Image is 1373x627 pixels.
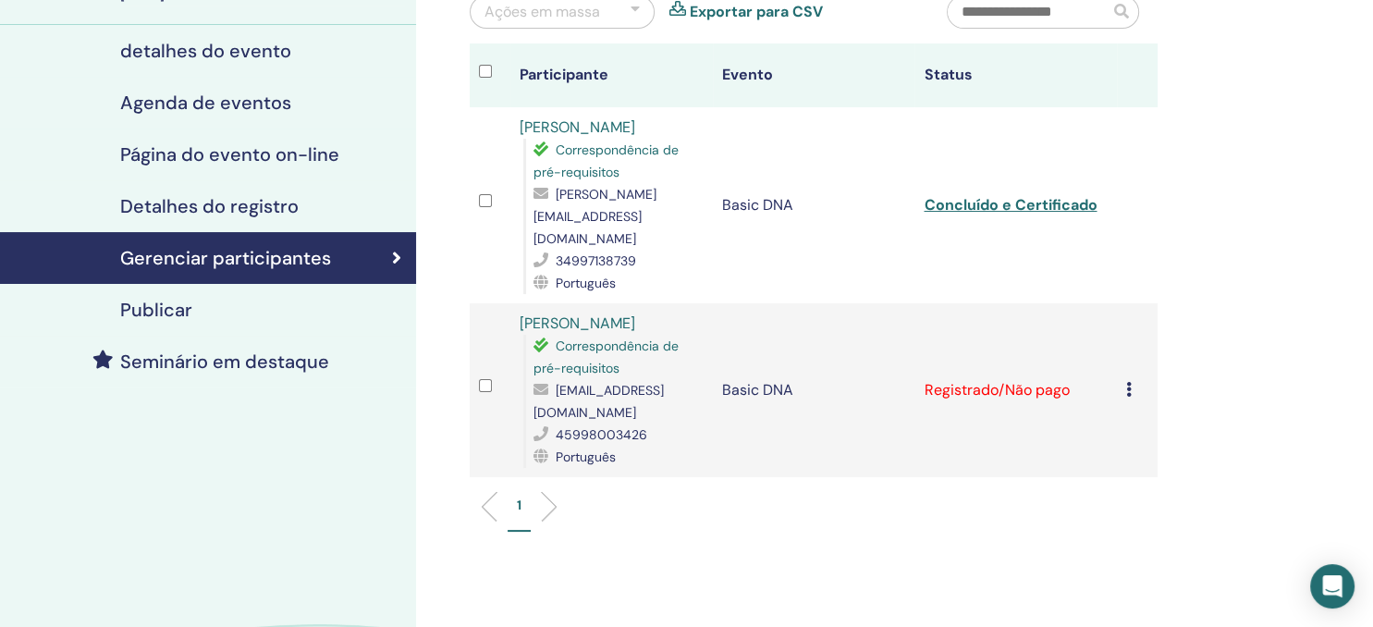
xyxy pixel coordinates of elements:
[120,143,339,166] h4: Página do evento on-line
[120,92,291,114] h4: Agenda de eventos
[690,1,823,23] a: Exportar para CSV
[533,338,679,376] span: Correspondência de pré-requisitos
[510,43,713,107] th: Participante
[556,449,616,465] span: Português
[120,299,192,321] h4: Publicar
[120,350,329,373] h4: Seminário em destaque
[533,382,664,421] span: [EMAIL_ADDRESS][DOMAIN_NAME]
[484,1,600,23] div: Ações em massa
[120,40,291,62] h4: detalhes do evento
[713,43,915,107] th: Evento
[520,313,635,333] a: [PERSON_NAME]
[533,141,679,180] span: Correspondência de pré-requisitos
[556,252,636,269] span: 34997138739
[924,195,1097,215] a: Concluído e Certificado
[517,496,521,515] p: 1
[556,426,647,443] span: 45998003426
[120,195,299,217] h4: Detalhes do registro
[1310,564,1355,609] div: Open Intercom Messenger
[914,43,1117,107] th: Status
[713,303,915,477] td: Basic DNA
[533,186,656,247] span: [PERSON_NAME][EMAIL_ADDRESS][DOMAIN_NAME]
[520,117,635,137] a: [PERSON_NAME]
[713,107,915,303] td: Basic DNA
[120,247,331,269] h4: Gerenciar participantes
[556,275,616,291] span: Português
